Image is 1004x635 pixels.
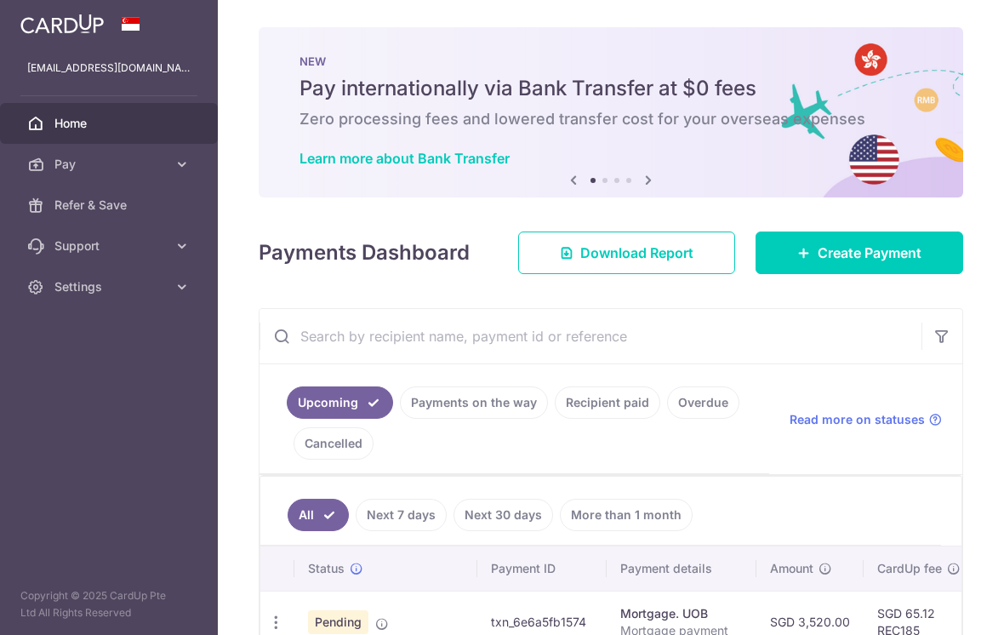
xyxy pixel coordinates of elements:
[299,150,510,167] a: Learn more about Bank Transfer
[756,232,963,274] a: Create Payment
[288,499,349,531] a: All
[287,386,393,419] a: Upcoming
[770,560,813,577] span: Amount
[308,610,368,634] span: Pending
[299,54,922,68] p: NEW
[790,411,925,428] span: Read more on statuses
[299,109,922,129] h6: Zero processing fees and lowered transfer cost for your overseas expenses
[518,232,735,274] a: Download Report
[54,156,167,173] span: Pay
[54,115,167,132] span: Home
[259,237,470,268] h4: Payments Dashboard
[607,546,756,591] th: Payment details
[308,560,345,577] span: Status
[454,499,553,531] a: Next 30 days
[790,411,942,428] a: Read more on statuses
[27,60,191,77] p: [EMAIL_ADDRESS][DOMAIN_NAME]
[259,27,963,197] img: Bank transfer banner
[400,386,548,419] a: Payments on the way
[356,499,447,531] a: Next 7 days
[877,560,942,577] span: CardUp fee
[54,237,167,255] span: Support
[620,605,743,622] div: Mortgage. UOB
[54,197,167,214] span: Refer & Save
[260,309,921,363] input: Search by recipient name, payment id or reference
[580,243,693,263] span: Download Report
[560,499,693,531] a: More than 1 month
[299,75,922,102] h5: Pay internationally via Bank Transfer at $0 fees
[294,427,374,460] a: Cancelled
[818,243,921,263] span: Create Payment
[20,14,104,34] img: CardUp
[667,386,739,419] a: Overdue
[555,386,660,419] a: Recipient paid
[54,278,167,295] span: Settings
[477,546,607,591] th: Payment ID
